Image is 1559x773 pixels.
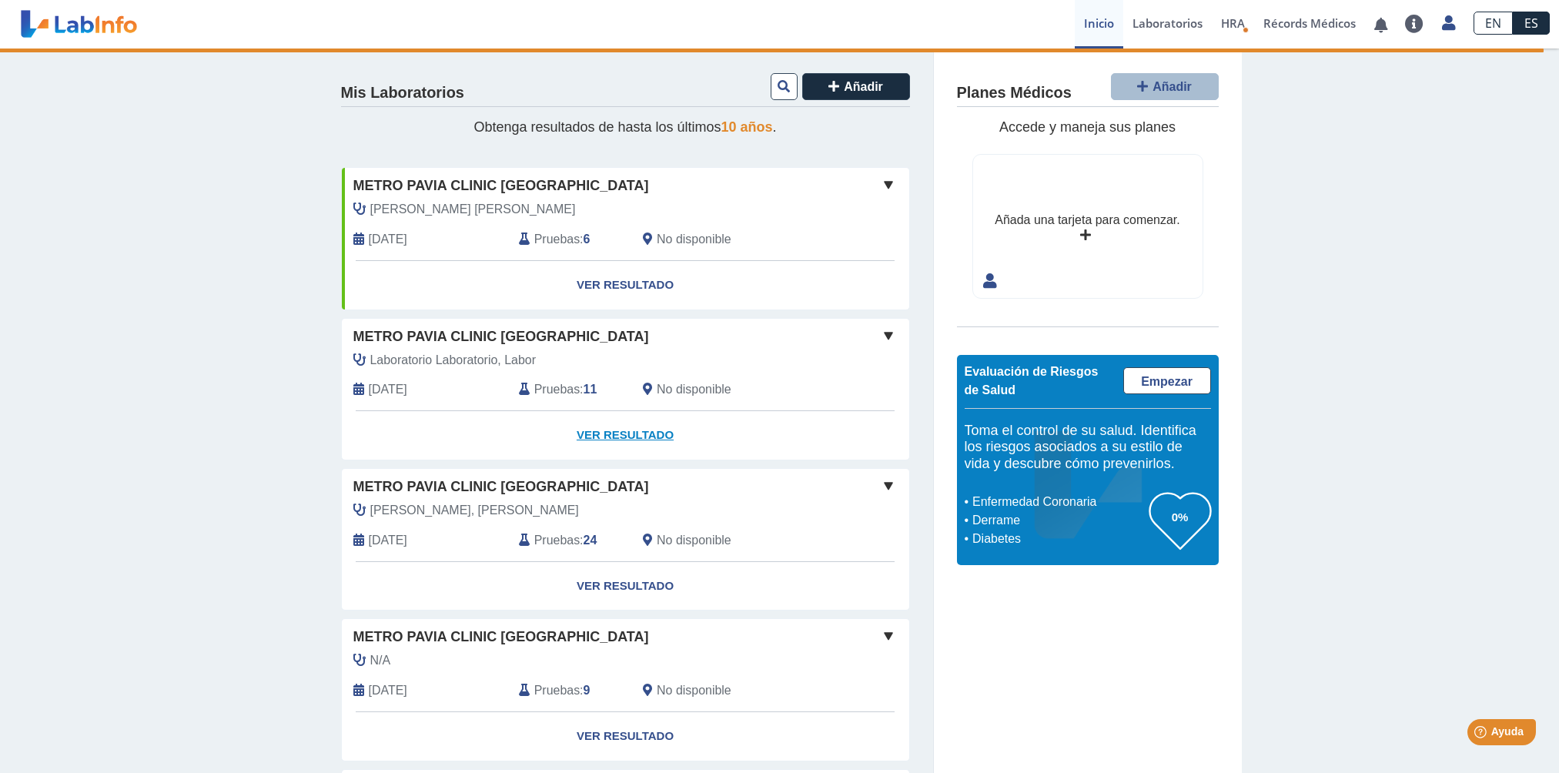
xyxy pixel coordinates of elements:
[370,501,579,520] span: Suleiman Suleiman, Wasilah
[584,233,590,246] b: 6
[965,423,1211,473] h5: Toma el control de su salud. Identifica los riesgos asociados a su estilo de vida y descubre cómo...
[1221,15,1245,31] span: HRA
[1141,375,1193,388] span: Empezar
[1153,80,1192,93] span: Añadir
[342,712,909,761] a: Ver Resultado
[999,119,1176,135] span: Accede y maneja sus planes
[584,383,597,396] b: 11
[342,562,909,611] a: Ver Resultado
[995,211,1179,229] div: Añada una tarjeta para comenzar.
[353,176,649,196] span: Metro Pavia Clinic [GEOGRAPHIC_DATA]
[657,531,731,550] span: No disponible
[1149,507,1211,527] h3: 0%
[341,84,464,102] h4: Mis Laboratorios
[721,119,773,135] span: 10 años
[1123,367,1211,394] a: Empezar
[342,411,909,460] a: Ver Resultado
[1111,73,1219,100] button: Añadir
[353,627,649,648] span: Metro Pavia Clinic [GEOGRAPHIC_DATA]
[534,230,580,249] span: Pruebas
[584,684,590,697] b: 9
[657,681,731,700] span: No disponible
[507,380,631,399] div: :
[957,84,1072,102] h4: Planes Médicos
[657,380,731,399] span: No disponible
[1513,12,1550,35] a: ES
[844,80,883,93] span: Añadir
[657,230,731,249] span: No disponible
[369,531,407,550] span: 2025-08-05
[584,534,597,547] b: 24
[507,531,631,550] div: :
[534,531,580,550] span: Pruebas
[534,681,580,700] span: Pruebas
[370,651,391,670] span: N/A
[353,326,649,347] span: Metro Pavia Clinic [GEOGRAPHIC_DATA]
[534,380,580,399] span: Pruebas
[370,200,576,219] span: Martinez Barrosa, Jose
[969,530,1149,548] li: Diabetes
[369,380,407,399] span: 2025-09-02
[507,681,631,700] div: :
[1474,12,1513,35] a: EN
[369,681,407,700] span: 2025-04-22
[342,261,909,310] a: Ver Resultado
[353,477,649,497] span: Metro Pavia Clinic [GEOGRAPHIC_DATA]
[969,511,1149,530] li: Derrame
[969,493,1149,511] li: Enfermedad Coronaria
[507,230,631,249] div: :
[1422,713,1542,756] iframe: Help widget launcher
[965,365,1099,397] span: Evaluación de Riesgos de Salud
[473,119,776,135] span: Obtenga resultados de hasta los últimos .
[802,73,910,100] button: Añadir
[370,351,537,370] span: Laboratorio Laboratorio, Labor
[369,230,407,249] span: 2023-02-08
